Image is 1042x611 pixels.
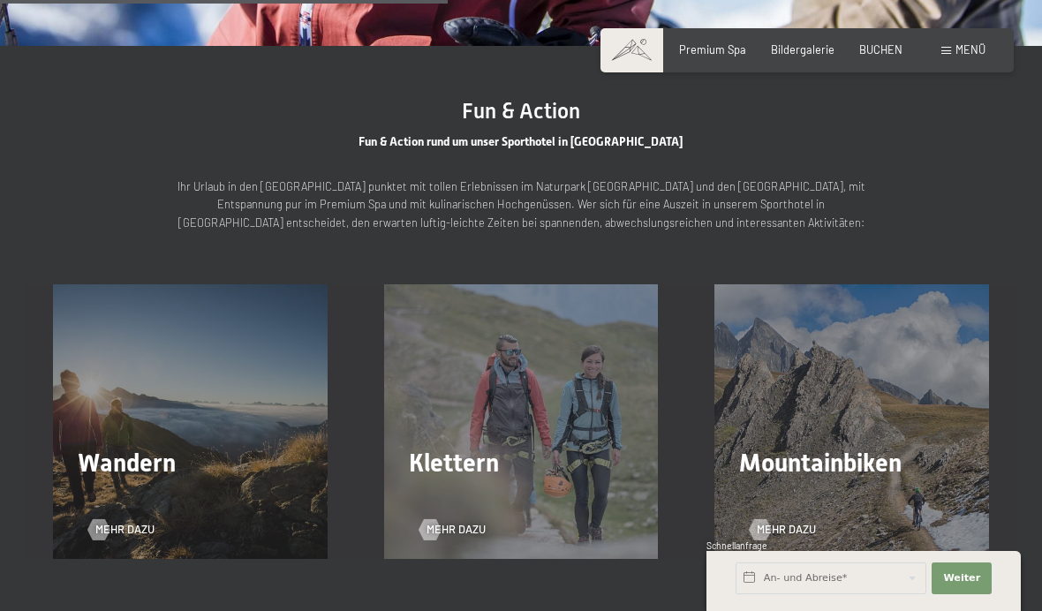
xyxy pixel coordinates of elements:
p: Ihr Urlaub in den [GEOGRAPHIC_DATA] punktet mit tollen Erlebnissen im Naturpark [GEOGRAPHIC_DATA]... [168,177,874,231]
span: Mountainbiken [739,449,902,478]
span: Wandern [78,449,176,478]
span: Schnellanfrage [706,540,767,551]
span: Weiter [943,571,980,585]
a: Bildergalerie [771,42,834,57]
a: Premium Spa [679,42,746,57]
button: Weiter [932,562,992,594]
span: Fun & Action rund um unser Sporthotel in [GEOGRAPHIC_DATA] [359,134,683,148]
span: Menü [955,42,985,57]
span: Mehr dazu [95,522,155,538]
span: Klettern [409,449,499,478]
a: BUCHEN [859,42,902,57]
span: Mehr dazu [427,522,486,538]
span: Mehr dazu [757,522,816,538]
span: Fun & Action [462,99,580,124]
